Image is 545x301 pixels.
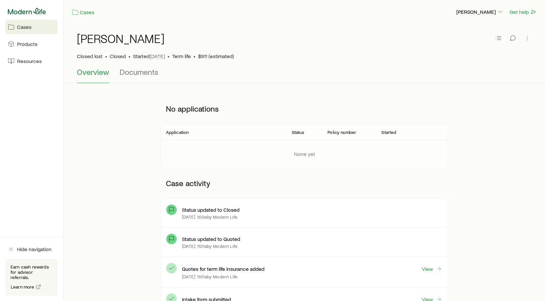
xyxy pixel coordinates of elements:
span: Documents [120,67,158,76]
span: Cases [17,24,32,30]
span: Resources [17,58,42,64]
button: Hide navigation [5,242,58,256]
span: Hide navigation [17,246,52,252]
button: Get help [509,8,537,16]
button: [PERSON_NAME] [456,8,504,16]
p: Status updated to Quoted [182,236,240,242]
span: $911 (estimated) [198,53,234,59]
span: Products [17,41,37,47]
p: Started [133,53,165,59]
p: No applications [161,99,448,118]
p: Status [292,130,304,135]
p: [PERSON_NAME] [456,9,504,15]
span: Overview [77,67,109,76]
p: Quotes for term life insurance added [182,266,264,272]
p: [DATE] 11:01a by Modern Life [182,244,238,249]
span: Term life [172,53,191,59]
span: • [193,53,195,59]
p: Policy number [328,130,356,135]
p: Started [381,130,396,135]
div: Case details tabs [77,67,532,83]
a: Resources [5,54,58,68]
span: • [128,53,130,59]
a: Cases [5,20,58,34]
a: Products [5,37,58,51]
p: Closed lost [77,53,102,59]
span: [DATE] [149,53,165,59]
p: [DATE] 11:01a by Modern Life [182,274,238,279]
p: None yet [294,151,315,157]
p: [DATE] 1:00a by Modern Life [182,214,238,220]
a: View [421,265,443,272]
span: Learn more [11,285,34,289]
p: Status updated to Closed [182,206,239,213]
h1: [PERSON_NAME] [77,32,165,45]
span: • [105,53,107,59]
span: • [168,53,170,59]
div: Earn cash rewards for advisor referrals.Learn more [5,259,58,296]
p: Case activity [161,173,448,193]
span: Closed [110,53,126,59]
p: Earn cash rewards for advisor referrals. [11,264,53,280]
a: Cases [72,9,95,16]
p: Application [166,130,189,135]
